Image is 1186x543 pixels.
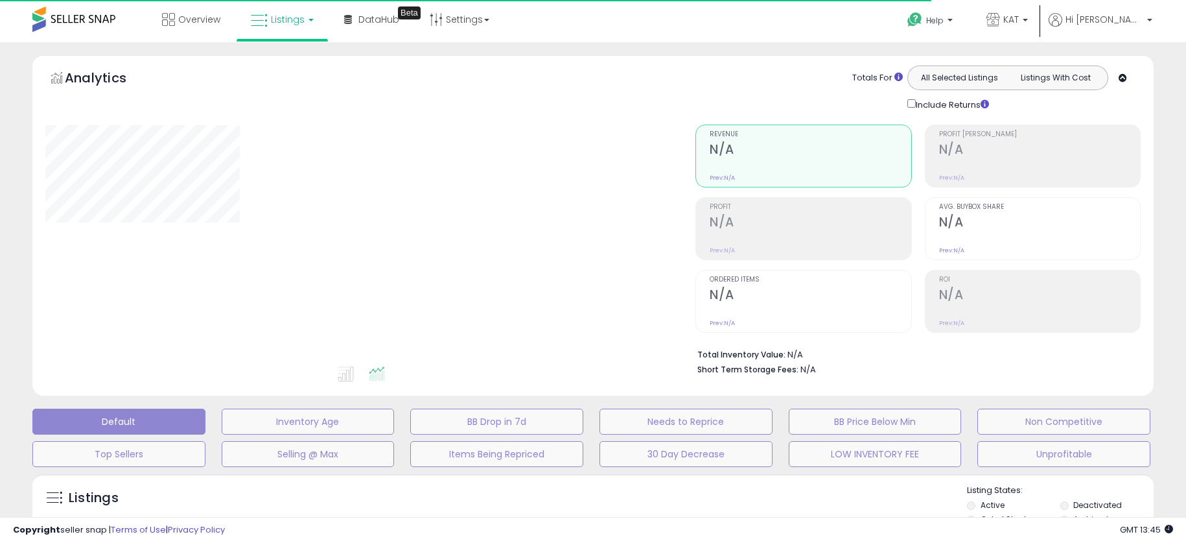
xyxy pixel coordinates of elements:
li: N/A [697,346,1131,361]
small: Prev: N/A [710,319,735,327]
span: Profit [PERSON_NAME] [939,131,1140,138]
div: Tooltip anchor [398,6,421,19]
span: KAT [1003,13,1019,26]
small: Prev: N/A [939,319,964,327]
span: Help [926,15,944,26]
span: Overview [178,13,220,26]
button: 30 Day Decrease [599,441,773,467]
a: Help [897,2,966,42]
b: Total Inventory Value: [697,349,785,360]
h2: N/A [710,287,911,305]
button: Unprofitable [977,441,1150,467]
small: Prev: N/A [710,247,735,254]
button: BB Price Below Min [789,409,962,435]
small: Prev: N/A [939,247,964,254]
button: Default [32,409,205,435]
div: Include Returns [898,97,1005,112]
button: Selling @ Max [222,441,395,467]
small: Prev: N/A [939,174,964,182]
button: Top Sellers [32,441,205,467]
span: Profit [710,204,911,211]
span: DataHub [358,13,399,26]
button: Inventory Age [222,409,395,435]
div: seller snap | | [13,524,225,537]
strong: Copyright [13,524,60,536]
span: Listings [271,13,305,26]
div: Totals For [852,72,903,84]
button: LOW INVENTORY FEE [789,441,962,467]
a: Hi [PERSON_NAME] [1049,13,1152,42]
button: All Selected Listings [911,69,1008,86]
span: N/A [800,363,816,376]
h2: N/A [939,287,1140,305]
button: Items Being Repriced [410,441,583,467]
small: Prev: N/A [710,174,735,182]
button: Non Competitive [977,409,1150,435]
i: Get Help [907,12,923,28]
span: ROI [939,276,1140,284]
span: Hi [PERSON_NAME] [1065,13,1143,26]
button: Listings With Cost [1007,69,1104,86]
h2: N/A [939,215,1140,232]
b: Short Term Storage Fees: [697,364,798,375]
h5: Analytics [65,69,152,90]
button: Needs to Reprice [599,409,773,435]
span: Avg. Buybox Share [939,204,1140,211]
h2: N/A [710,142,911,160]
span: Ordered Items [710,276,911,284]
button: BB Drop in 7d [410,409,583,435]
h2: N/A [939,142,1140,160]
span: Revenue [710,131,911,138]
h2: N/A [710,215,911,232]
